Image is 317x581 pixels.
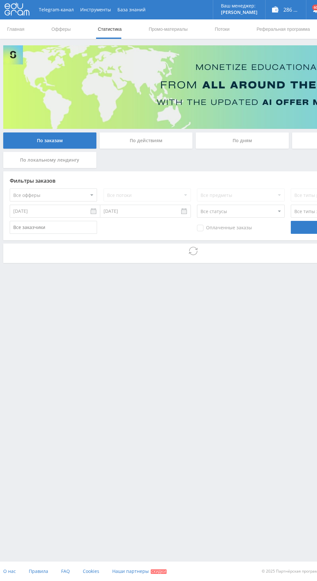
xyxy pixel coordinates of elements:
a: Потоки [214,19,230,39]
span: Cookies [83,568,99,574]
span: FAQ [61,568,70,574]
a: Наши партнеры Скидки [112,562,167,581]
div: По дням [196,132,289,149]
a: Правила [29,562,48,581]
a: Cookies [83,562,99,581]
span: Скидки [151,569,167,574]
input: Все заказчики [10,221,97,234]
a: FAQ [61,562,70,581]
div: По заказам [3,132,96,149]
span: Наши партнеры [112,568,149,574]
span: О нас [3,568,16,574]
div: По действиям [100,132,193,149]
p: [PERSON_NAME] [221,10,257,15]
a: Статистика [97,19,122,39]
div: По локальному лендингу [3,152,96,168]
a: О нас [3,562,16,581]
span: Оплаченные заказы [197,225,252,231]
p: Ваш менеджер: [221,3,257,8]
a: Офферы [51,19,71,39]
span: Правила [29,568,48,574]
a: Реферальная программа [256,19,311,39]
a: Промо-материалы [148,19,188,39]
a: Главная [6,19,25,39]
